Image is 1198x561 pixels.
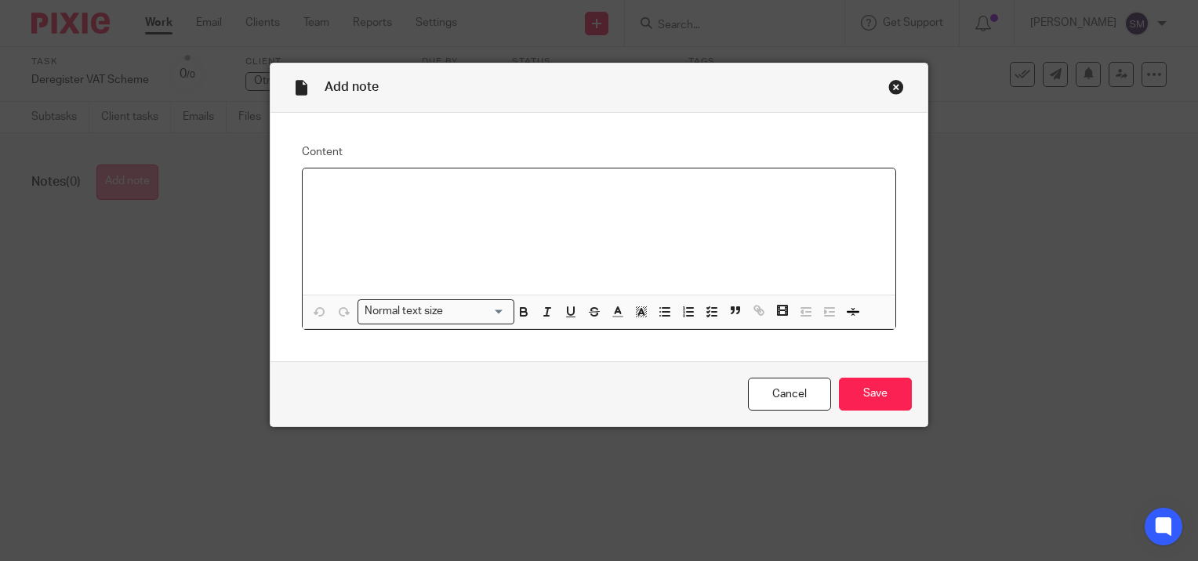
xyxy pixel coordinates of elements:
label: Content [302,144,896,160]
span: Normal text size [361,303,447,320]
a: Cancel [748,378,831,411]
div: Search for option [358,299,514,324]
input: Save [839,378,912,411]
input: Search for option [448,303,505,320]
div: Close this dialog window [888,79,904,95]
span: Add note [325,81,379,93]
